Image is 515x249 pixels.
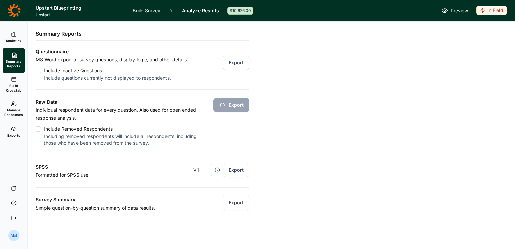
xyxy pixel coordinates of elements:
[3,48,25,73] a: Summary Reports
[36,98,200,106] h3: Raw Data
[3,121,25,143] a: Exports
[36,163,154,171] h3: SPSS
[223,196,249,210] button: Export
[3,97,25,121] a: Manage Responses
[441,7,468,15] a: Preview
[451,7,468,15] span: Preview
[36,48,249,56] h3: Questionnaire
[36,204,208,212] p: Simple question-by-question summary of data results.
[36,56,188,64] p: MS Word export of survey questions, display logic, and other details.
[223,163,249,177] button: Export
[36,4,125,12] h1: Upstart Blueprinting
[8,230,19,241] div: AM
[4,108,23,117] span: Manage Responses
[36,12,125,18] span: Upstart
[7,133,20,138] span: Exports
[36,106,200,122] p: Individual respondent data for every question. Also used for open ended response analysis.
[227,7,253,15] div: $10,626.00
[6,38,22,43] span: Analytics
[36,196,208,204] h3: Survey Summary
[5,83,22,93] span: Build Crosstab
[44,125,200,133] div: Include Removed Respondents
[3,27,25,48] a: Analytics
[5,59,22,68] span: Summary Reports
[36,171,154,179] p: Formatted for SPSS use.
[44,133,200,146] div: Including removed respondents will include all respondents, including those who have been removed...
[476,6,507,15] div: In Field
[213,98,249,112] button: Export
[476,6,507,16] button: In Field
[44,66,188,75] div: Include Inactive Questions
[36,30,82,38] h2: Summary Reports
[223,56,249,70] button: Export
[3,73,25,97] a: Build Crosstab
[44,75,188,81] div: Include questions currently not displayed to respondents.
